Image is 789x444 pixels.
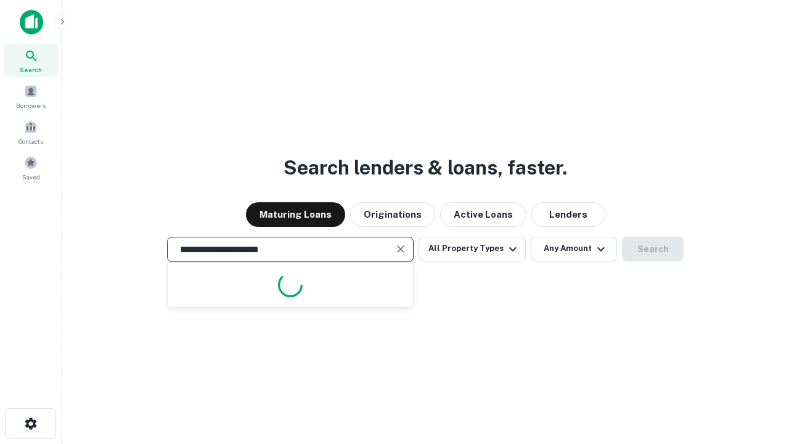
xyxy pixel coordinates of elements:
[392,240,409,258] button: Clear
[440,202,526,227] button: Active Loans
[4,151,58,184] a: Saved
[531,202,605,227] button: Lenders
[350,202,435,227] button: Originations
[16,101,46,110] span: Borrowers
[20,65,42,75] span: Search
[419,237,526,261] button: All Property Types
[284,153,567,183] h3: Search lenders & loans, faster.
[20,10,43,35] img: capitalize-icon.png
[531,237,617,261] button: Any Amount
[22,172,40,182] span: Saved
[18,136,43,146] span: Contacts
[4,44,58,77] a: Search
[4,80,58,113] a: Borrowers
[727,345,789,405] iframe: Chat Widget
[4,115,58,149] a: Contacts
[246,202,345,227] button: Maturing Loans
